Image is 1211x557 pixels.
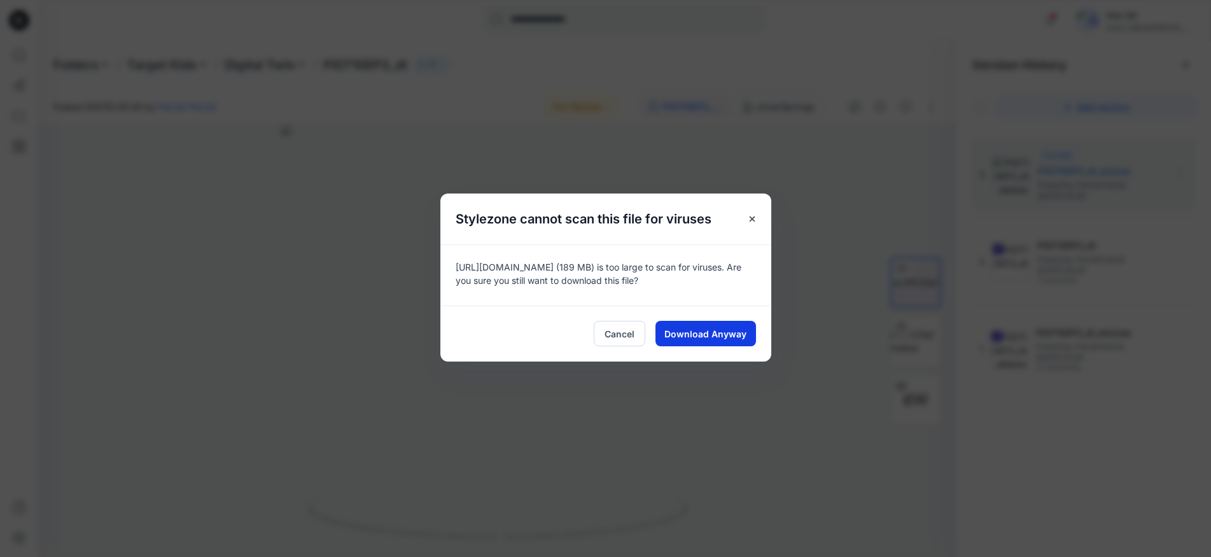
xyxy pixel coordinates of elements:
button: Close [741,208,764,230]
button: Cancel [594,321,645,346]
div: [URL][DOMAIN_NAME] (189 MB) is too large to scan for viruses. Are you sure you still want to down... [440,244,771,306]
span: Cancel [605,327,634,341]
span: Download Anyway [664,327,746,341]
button: Download Anyway [655,321,756,346]
h5: Stylezone cannot scan this file for viruses [440,194,727,244]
